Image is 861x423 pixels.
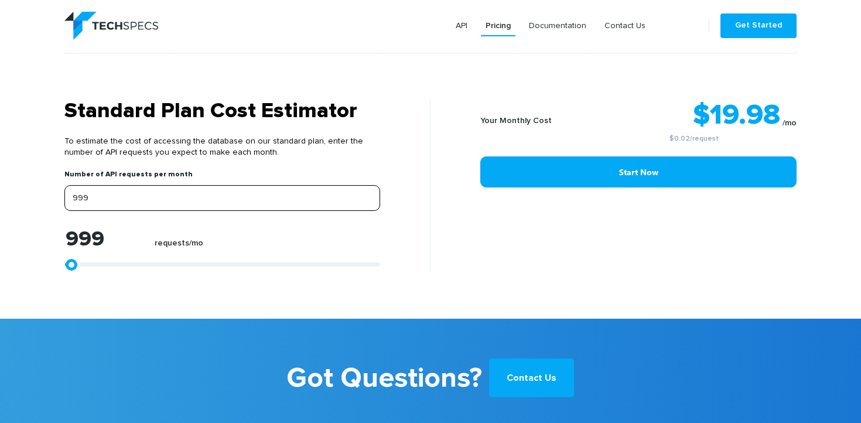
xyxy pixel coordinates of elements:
[489,359,574,397] a: Contact Us
[480,156,797,187] a: Start Now
[155,238,203,254] label: requests/mo
[64,185,380,211] input: Enter your expected number of API requests
[524,15,591,36] a: Documentation
[64,124,380,170] p: To estimate the cost of accessing the database on our standard plan, enter the number of API requ...
[783,119,797,127] sub: /mo
[481,15,515,36] a: Pricing
[480,117,552,125] b: Your Monthly Cost
[451,15,472,36] a: API
[600,15,650,36] a: Contact Us
[64,98,380,124] h3: Standard Plan Cost Estimator
[720,13,797,38] a: Get Started
[693,101,780,129] strong: $19.98
[64,12,158,40] img: logo
[591,135,797,142] small: /request
[64,170,193,185] label: Number of API requests per month
[669,135,690,142] a: $0.02
[286,354,482,403] b: Got Questions?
